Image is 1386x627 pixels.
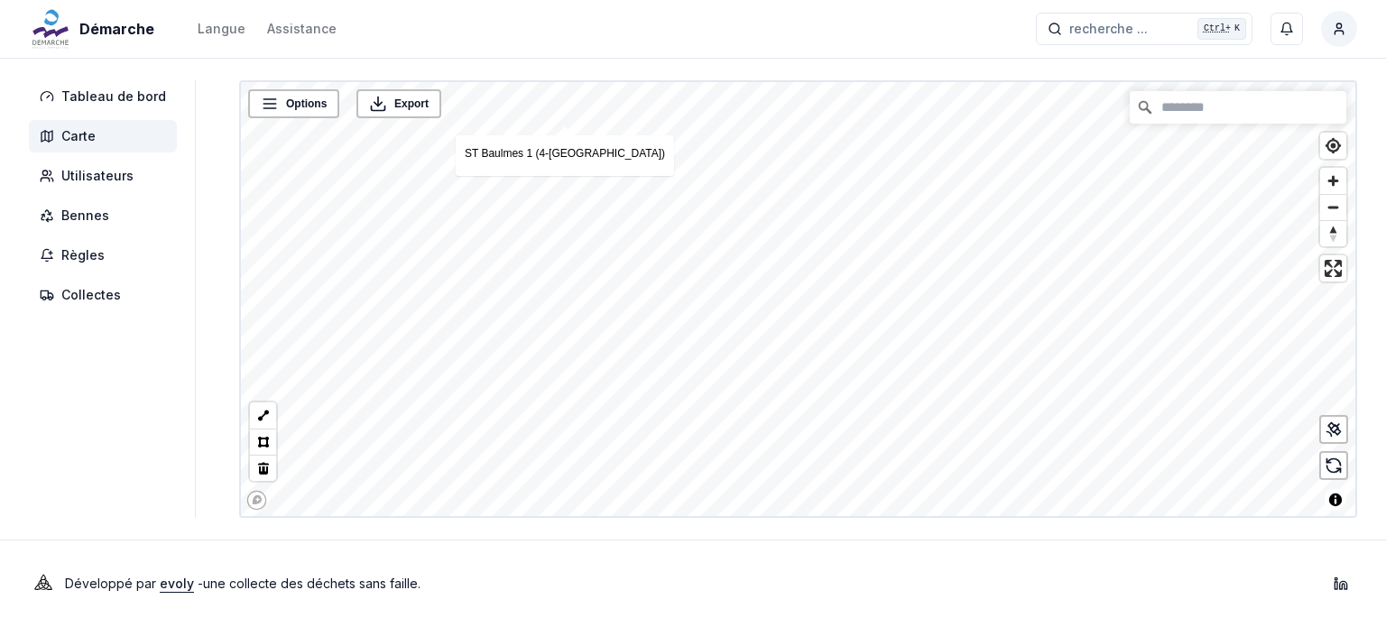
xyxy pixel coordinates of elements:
a: Collectes [29,279,184,311]
a: Bennes [29,199,184,232]
span: Carte [61,127,96,145]
a: Tableau de bord [29,80,184,113]
button: Find my location [1320,133,1346,159]
a: Utilisateurs [29,160,184,192]
span: Options [286,95,327,113]
span: Collectes [61,286,121,304]
input: Chercher [1130,91,1346,124]
span: Export [394,95,429,113]
img: Evoly Logo [29,569,58,598]
button: Reset bearing to north [1320,220,1346,246]
a: ST Baulmes 1 (4-[GEOGRAPHIC_DATA]) [465,147,665,160]
span: Zoom out [1320,195,1346,220]
button: LineString tool (l) [250,402,276,429]
span: Tableau de bord [61,88,166,106]
span: recherche ... [1069,20,1148,38]
span: Reset bearing to north [1320,221,1346,246]
a: Démarche [29,18,162,40]
span: Utilisateurs [61,167,134,185]
button: Enter fullscreen [1320,255,1346,281]
button: Delete [250,455,276,481]
a: Mapbox logo [246,490,267,511]
a: Règles [29,239,184,272]
button: Langue [198,18,245,40]
button: Zoom in [1320,168,1346,194]
div: Langue [198,20,245,38]
button: Zoom out [1320,194,1346,220]
a: evoly [160,576,194,591]
a: Carte [29,120,184,152]
p: Développé par - une collecte des déchets sans faille . [65,571,420,596]
span: Démarche [79,18,154,40]
a: Assistance [267,18,337,40]
span: Bennes [61,207,109,225]
button: Polygon tool (p) [250,429,276,455]
img: Démarche Logo [29,7,72,51]
button: Toggle attribution [1325,489,1346,511]
button: recherche ...Ctrl+K [1036,13,1252,45]
span: Règles [61,246,105,264]
canvas: Map [241,82,1366,521]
